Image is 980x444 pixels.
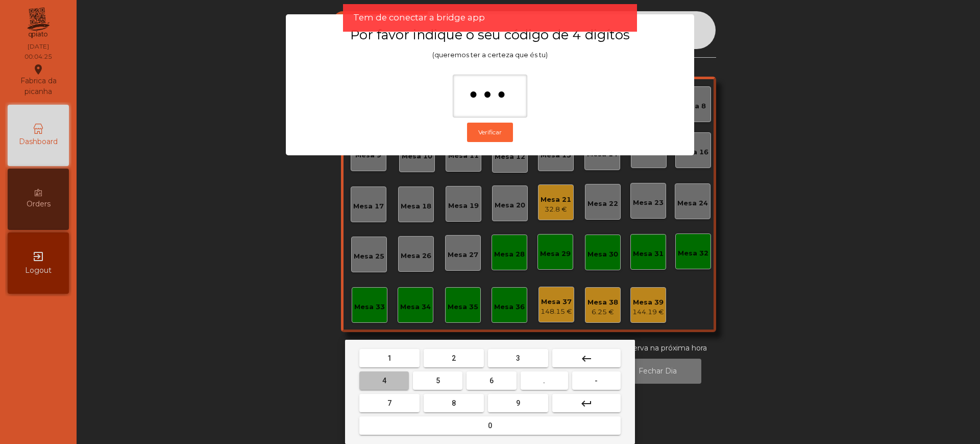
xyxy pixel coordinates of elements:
[595,377,598,385] span: -
[452,399,456,407] span: 8
[489,377,494,385] span: 6
[382,377,386,385] span: 4
[306,27,674,43] h3: Por favor indique o seu código de 4 digítos
[359,394,420,412] button: 7
[424,394,484,412] button: 8
[353,11,485,24] span: Tem de conectar a bridge app
[516,399,520,407] span: 9
[432,51,548,59] span: (queremos ter a certeza que és tu)
[359,371,409,390] button: 4
[436,377,440,385] span: 5
[488,349,548,367] button: 3
[359,416,621,435] button: 0
[359,349,420,367] button: 1
[543,377,545,385] span: .
[521,371,568,390] button: .
[467,371,516,390] button: 6
[488,394,548,412] button: 9
[387,399,391,407] span: 7
[572,371,621,390] button: -
[516,354,520,362] span: 3
[580,398,593,410] mat-icon: keyboard_return
[387,354,391,362] span: 1
[413,371,462,390] button: 5
[424,349,484,367] button: 2
[580,353,593,365] mat-icon: keyboard_backspace
[452,354,456,362] span: 2
[488,422,492,430] span: 0
[467,123,513,142] button: Verificar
